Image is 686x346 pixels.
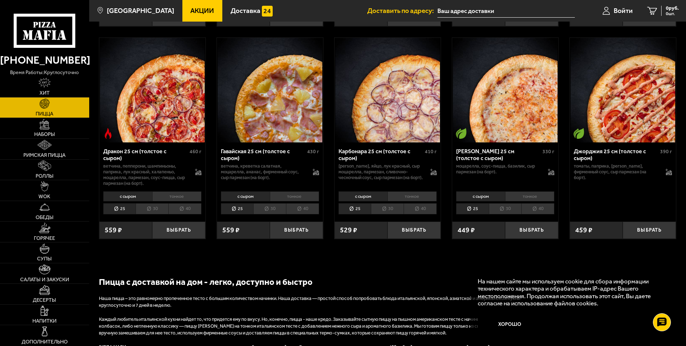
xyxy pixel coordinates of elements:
span: Акции [190,7,214,14]
a: Вегетарианское блюдоДжорджия 25 см (толстое с сыром) [570,38,676,142]
p: [PERSON_NAME], яйцо, лук красный, сыр Моцарелла, пармезан, сливочно-чесночный соус, сыр пармезан ... [339,163,423,181]
span: 430 г [307,149,319,155]
p: Наша пицца – это равномерно пропеченное тесто с большим количеством начинки. Наша доставка — прос... [99,295,531,309]
li: 25 [221,203,254,214]
h2: Пицца с доставкой на дом - легко, доступно и быстро [99,276,531,288]
span: 0 руб. [666,6,679,11]
li: 30 [136,203,168,214]
a: Гавайская 25 см (толстое с сыром) [217,38,323,142]
span: Роллы [36,174,54,179]
img: Острое блюдо [103,128,114,139]
span: Хит [40,91,50,96]
li: с сыром [221,191,270,201]
li: с сыром [103,191,152,201]
li: 25 [339,203,371,214]
span: Напитки [32,319,56,324]
li: с сыром [339,191,387,201]
li: 30 [253,203,286,214]
img: Дракон 25 см (толстое с сыром) [100,38,205,142]
span: 330 г [542,149,554,155]
span: Обеды [36,215,54,220]
li: 30 [489,203,522,214]
span: WOK [38,194,50,199]
li: 40 [521,203,554,214]
img: Вегетарианское блюдо [573,128,584,139]
span: [GEOGRAPHIC_DATA] [107,7,174,14]
span: Десерты [33,298,56,303]
div: Джорджия 25 см (толстое с сыром) [574,148,658,161]
span: Войти [614,7,633,14]
span: 0 шт. [666,12,679,16]
li: с сыром [456,191,505,201]
p: томаты, паприка, [PERSON_NAME], фирменный соус, сыр пармезан (на борт). [574,163,659,181]
li: тонкое [505,191,554,201]
div: Гавайская 25 см (толстое с сыром) [221,148,305,161]
li: 30 [371,203,404,214]
li: 25 [103,203,136,214]
div: Карбонара 25 см (толстое с сыром) [339,148,423,161]
span: Салаты и закуски [20,277,69,282]
span: 559 ₽ [105,227,122,234]
span: 559 ₽ [222,227,240,234]
span: Супы [37,256,52,261]
span: 459 ₽ [575,227,592,234]
li: тонкое [152,191,201,201]
span: Доставить по адресу: [367,7,437,14]
img: Гавайская 25 см (толстое с сыром) [218,38,322,142]
p: моцарелла, соус-пицца, базилик, сыр пармезан (на борт). [456,163,541,175]
button: Выбрать [270,222,323,239]
span: Римская пицца [23,153,65,158]
li: 25 [456,203,489,214]
img: 15daf4d41897b9f0e9f617042186c801.svg [262,6,273,17]
button: Выбрать [505,222,558,239]
button: Выбрать [387,222,441,239]
button: Хорошо [478,314,542,336]
input: Ваш адрес доставки [437,4,574,18]
button: Выбрать [152,222,205,239]
span: Доставка [231,7,260,14]
span: 449 ₽ [458,227,475,234]
p: ветчина, креветка салатная, моцарелла, ананас, фирменный соус, сыр пармезан (на борт). [221,163,306,181]
span: Дополнительно [22,340,68,345]
p: Каждый любитель итальянской кухни найдет то, что придется ему по вкусу. Но, конечно, пицца - наше... [99,316,531,337]
li: тонкое [387,191,437,201]
img: Маргарита 25 см (толстое с сыром) [453,38,558,142]
img: Джорджия 25 см (толстое с сыром) [571,38,675,142]
p: ветчина, пепперони, шампиньоны, паприка, лук красный, халапеньо, моцарелла, пармезан, соус-пицца,... [103,163,188,186]
a: Карбонара 25 см (толстое с сыром) [335,38,441,142]
div: Дракон 25 см (толстое с сыром) [103,148,188,161]
li: 40 [168,203,201,214]
span: Горячее [34,236,55,241]
span: 390 г [660,149,672,155]
a: Острое блюдоДракон 25 см (толстое с сыром) [99,38,205,142]
span: 529 ₽ [340,227,357,234]
img: Карбонара 25 см (толстое с сыром) [335,38,440,142]
span: 410 г [425,149,437,155]
span: 460 г [190,149,201,155]
span: Наборы [34,132,55,137]
li: тонкое [270,191,319,201]
li: 40 [286,203,319,214]
span: Пицца [36,111,53,117]
li: 40 [404,203,437,214]
button: Выбрать [623,222,676,239]
p: На нашем сайте мы используем cookie для сбора информации технического характера и обрабатываем IP... [478,278,665,307]
a: Вегетарианское блюдоМаргарита 25 см (толстое с сыром) [452,38,558,142]
div: [PERSON_NAME] 25 см (толстое с сыром) [456,148,541,161]
img: Вегетарианское блюдо [456,128,467,139]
